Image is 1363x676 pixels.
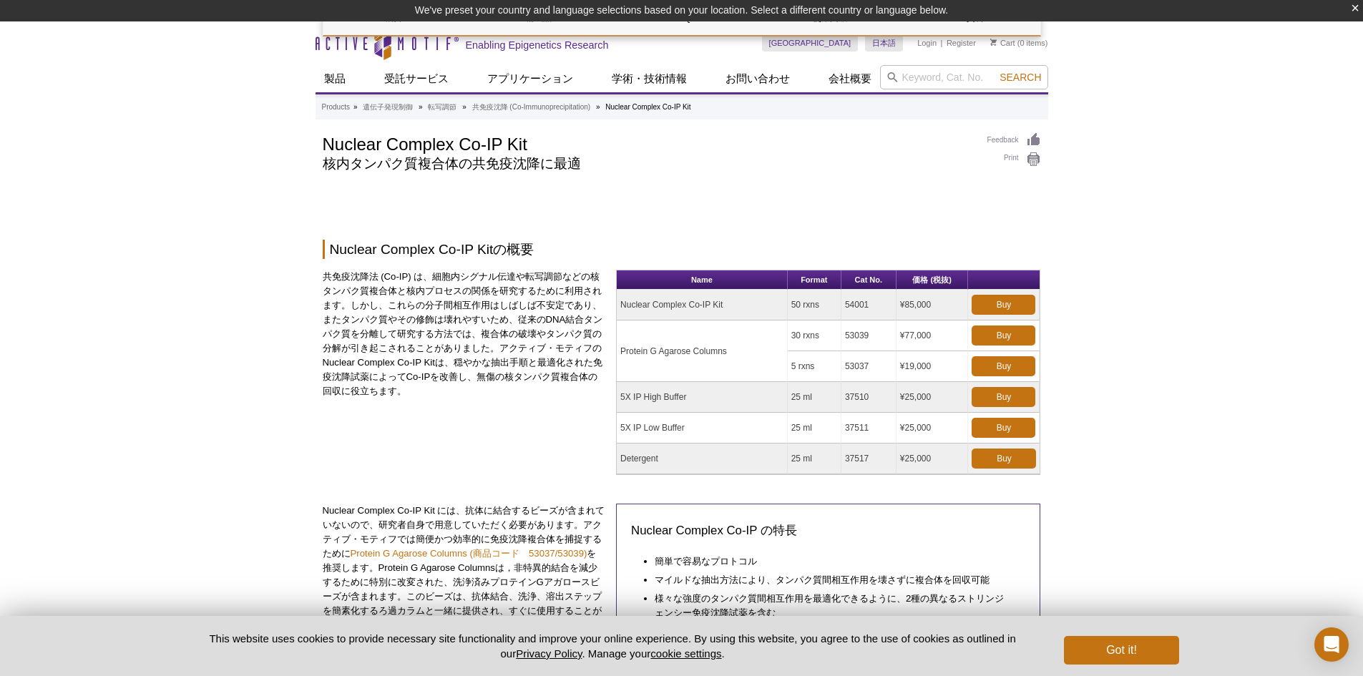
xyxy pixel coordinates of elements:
td: 5X IP Low Buffer [617,413,788,444]
a: アプリケーション [479,65,582,92]
p: Nuclear Complex Co-IP Kit には、抗体に結合するビーズが含まれていないので、研究者自身で用意していただく必要があります。アクティブ・モティフでは簡便かつ効率的に免疫沈降複... [323,504,606,632]
li: (0 items) [990,34,1048,52]
a: Privacy Policy [516,647,582,660]
th: 価格 (税抜) [897,270,969,290]
a: Feedback [987,132,1041,148]
h2: Enabling Epigenetics Research [466,39,609,52]
td: ¥25,000 [897,382,969,413]
div: Open Intercom Messenger [1314,627,1349,662]
td: 54001 [841,290,897,320]
li: » [462,103,466,111]
h2: Nuclear Complex Co-IP Kitの概要 [323,240,1041,259]
li: 簡単で容易なプロトコル [655,550,1012,569]
a: 会社概要 [820,65,880,92]
a: 遺伝子発現制御 [363,101,413,114]
li: | [941,34,943,52]
td: 30 rxns [788,320,841,351]
a: Buy [972,387,1035,407]
input: Keyword, Cat. No. [880,65,1048,89]
td: ¥25,000 [897,444,969,474]
td: ¥77,000 [897,320,969,351]
p: This website uses cookies to provide necessary site functionality and improve your online experie... [185,631,1041,661]
a: [GEOGRAPHIC_DATA] [762,34,859,52]
a: 製品 [316,65,354,92]
a: 共免疫沈降 (Co-Immunoprecipitation) [472,101,591,114]
a: 受託サービス [376,65,457,92]
a: 日本語 [865,34,903,52]
li: Nuclear Complex Co-IP Kit [605,103,690,111]
a: Buy [972,418,1035,438]
a: Buy [972,325,1035,346]
td: Detergent [617,444,788,474]
button: Search [995,71,1045,84]
h3: Nuclear Complex Co-IP の特長 [631,522,1025,539]
a: 転写調節 [428,101,456,114]
a: お問い合わせ [717,65,798,92]
li: マイルドな抽出方法により、タンパク質間相互作用を壊さずに複合体を回収可能 [655,569,1012,587]
td: ¥25,000 [897,413,969,444]
td: Nuclear Complex Co-IP Kit [617,290,788,320]
td: 25 ml [788,382,841,413]
td: 5 rxns [788,351,841,382]
th: Format [788,270,841,290]
td: ¥85,000 [897,290,969,320]
a: Protein G Agarose Columns (商品コード 53037/53039) [351,548,587,559]
a: Buy [972,356,1035,376]
th: Cat No. [841,270,897,290]
button: cookie settings [650,647,721,660]
li: 様々な強度のタンパク質間相互作用を最適化できるように、2種の異なるストリンジェンシー免疫沈降試薬を含む [655,587,1012,620]
button: Got it! [1064,636,1178,665]
p: 共免疫沈降法 (Co-IP) は、細胞内シグナル伝達や転写調節などの核タンパク質複合体と核内プロセスの関係を研究するために利用されます。しかし、これらの分子間相互作用はしばしば不安定であり、また... [323,270,606,398]
td: 37510 [841,382,897,413]
a: Login [917,38,937,48]
a: Register [947,38,976,48]
span: Search [1000,72,1041,83]
a: Print [987,152,1041,167]
h2: 核内タンパク質複合体の共免疫沈降に最適 [323,157,973,170]
h1: Nuclear Complex Co-IP Kit [323,132,973,154]
td: 37511 [841,413,897,444]
a: Buy [972,295,1035,315]
td: 25 ml [788,444,841,474]
a: Products [322,101,350,114]
li: » [419,103,423,111]
li: » [353,103,358,111]
td: 53037 [841,351,897,382]
a: 学術・技術情報 [603,65,695,92]
td: 53039 [841,320,897,351]
img: Your Cart [990,39,997,46]
td: 25 ml [788,413,841,444]
a: Cart [990,38,1015,48]
td: 5X IP High Buffer [617,382,788,413]
th: Name [617,270,788,290]
td: 37517 [841,444,897,474]
td: ¥19,000 [897,351,969,382]
td: 50 rxns [788,290,841,320]
td: Protein G Agarose Columns [617,320,788,382]
a: Buy [972,449,1036,469]
li: » [596,103,600,111]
